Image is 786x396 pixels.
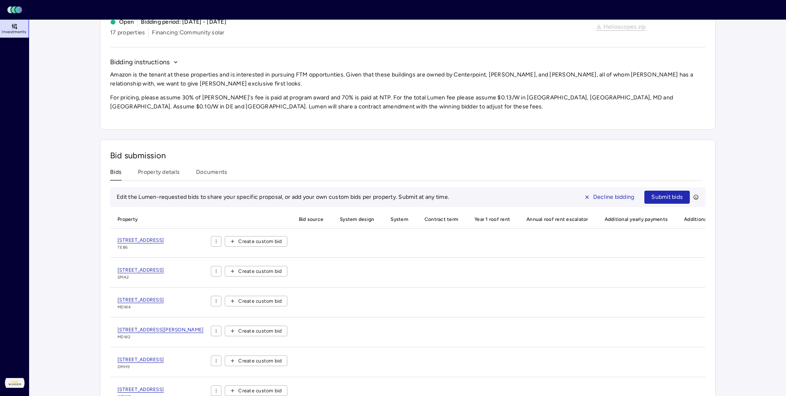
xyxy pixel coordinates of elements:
a: [STREET_ADDRESS] [117,236,164,244]
span: [STREET_ADDRESS][PERSON_NAME] [117,327,203,333]
button: Property details [138,168,180,180]
span: Annual roof rent escalator [522,210,593,228]
span: 17 properties [110,28,145,37]
a: Helioscopes.zip [596,24,646,31]
span: Year 1 roof rent [470,210,515,228]
button: Create custom bid [225,296,287,306]
img: Wunder [5,373,25,393]
span: Create custom bid [238,327,282,335]
span: Create custom bid [238,357,282,365]
span: [STREET_ADDRESS] [117,267,164,273]
span: System [386,210,413,228]
a: [STREET_ADDRESS] [117,385,164,394]
button: Submit bids [644,191,690,204]
span: Create custom bid [238,267,282,275]
span: Property [110,210,211,228]
span: DMH9 [117,364,164,370]
a: [STREET_ADDRESS] [117,355,164,364]
button: Bidding instructions [110,57,178,67]
span: Submit bids [651,193,683,202]
button: Decline bidding [577,191,641,204]
a: [STREET_ADDRESS] [117,266,164,274]
button: Create custom bid [225,326,287,336]
span: Bidding instructions [110,57,169,67]
span: Bid source [294,210,329,228]
span: Create custom bid [238,297,282,305]
span: MDW2 [117,334,203,340]
span: Create custom bid [238,387,282,395]
span: Additional yearly terms [679,210,743,228]
span: MDW4 [117,304,164,310]
span: Additional yearly payments [600,210,673,228]
button: Documents [196,168,227,180]
span: [STREET_ADDRESS] [117,297,164,303]
span: [STREET_ADDRESS] [117,237,164,243]
a: [STREET_ADDRESS][PERSON_NAME] [117,326,203,334]
span: Edit the Lumen-requested bids to share your specific proposal, or add your own custom bids per pr... [117,193,449,200]
span: System design [335,210,379,228]
span: [STREET_ADDRESS] [117,387,164,393]
button: Create custom bid [225,266,287,277]
span: Decline bidding [593,193,635,202]
button: Create custom bid [225,355,287,366]
span: Investments [2,29,26,34]
span: Financing: Community solar [152,28,224,37]
span: [STREET_ADDRESS] [117,357,164,363]
a: [STREET_ADDRESS] [117,296,164,304]
button: Create custom bid [225,385,287,396]
p: Amazon is the tenant at these properties and is interested in pursuing FTM opportunties. Given th... [110,70,705,88]
button: Bids [110,168,122,180]
span: Create custom bid [238,237,282,245]
button: Create custom bid [225,236,287,247]
span: Open [110,18,134,27]
span: SMA2 [117,274,164,281]
p: For pricing, please assume 30% of [PERSON_NAME]'s fee is paid at program award and 70% is paid at... [110,93,705,111]
span: Bidding period: [DATE] - [DATE] [141,18,226,27]
span: Bid submission [110,151,166,160]
span: Contract term [420,210,463,228]
span: TEB6 [117,244,164,251]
